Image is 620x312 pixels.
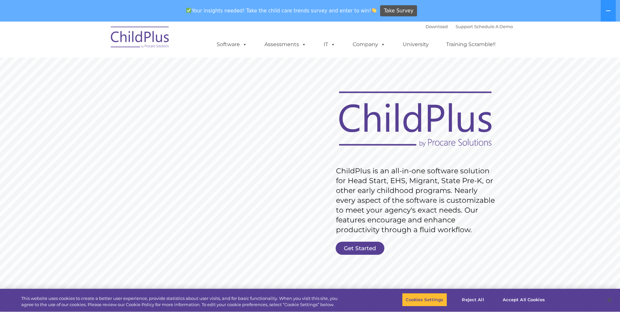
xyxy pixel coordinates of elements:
div: This website uses cookies to create a better user experience, provide statistics about user visit... [21,295,341,308]
rs-layer: ChildPlus is an all-in-one software solution for Head Start, EHS, Migrant, State Pre-K, or other ... [336,166,498,235]
a: Download [426,24,448,29]
a: IT [317,38,342,51]
a: Get Started [336,242,384,255]
a: Software [210,38,254,51]
a: University [396,38,435,51]
span: Your insights needed! Take the child care trends survey and enter to win! [184,4,379,17]
a: Training Scramble!! [440,38,502,51]
a: Schedule A Demo [474,24,513,29]
a: Assessments [258,38,313,51]
img: ✅ [186,8,191,13]
button: Reject All [453,293,494,307]
button: Close [602,293,617,307]
img: 👏 [372,8,377,13]
a: Company [346,38,392,51]
a: Support [456,24,473,29]
img: ChildPlus by Procare Solutions [108,22,173,55]
a: Take Survey [380,5,417,17]
font: | [426,24,513,29]
span: Take Survey [384,5,413,17]
button: Accept All Cookies [499,293,548,307]
button: Cookies Settings [402,293,447,307]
